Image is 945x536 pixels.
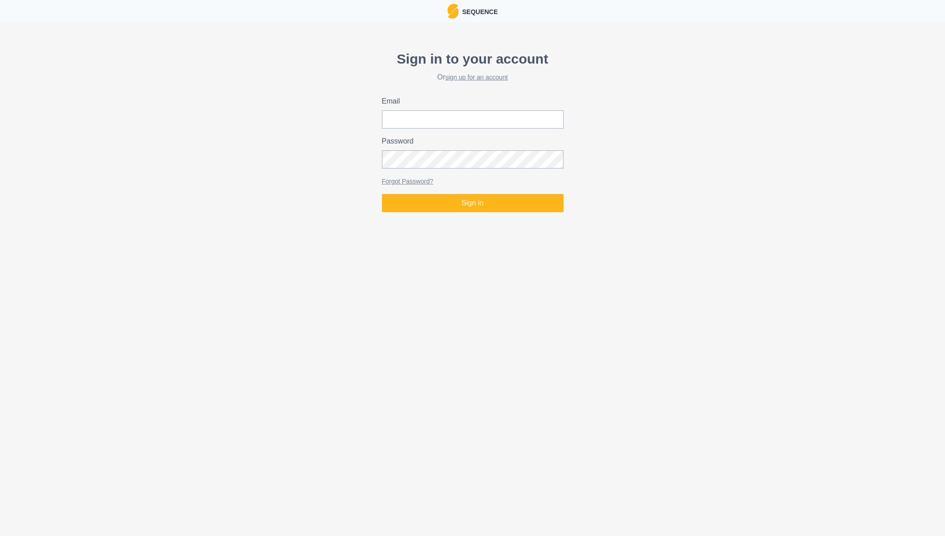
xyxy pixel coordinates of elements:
a: Forgot Password? [382,178,434,185]
h2: Or [382,73,564,81]
p: Sign in to your account [382,49,564,69]
a: sign up for an account [445,74,508,81]
img: Logo [447,4,459,19]
p: Sequence [459,5,498,17]
button: Sign in [382,194,564,212]
a: LogoSequence [447,4,498,19]
label: Email [382,96,558,107]
label: Password [382,136,558,147]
